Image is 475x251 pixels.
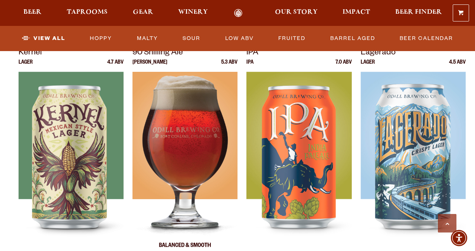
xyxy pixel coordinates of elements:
[132,60,167,72] p: [PERSON_NAME]
[327,30,378,47] a: Barrel Aged
[173,9,213,17] a: Winery
[134,30,161,47] a: Malty
[62,9,112,17] a: Taprooms
[438,214,456,232] a: Scroll to top
[246,47,351,60] p: IPA
[87,30,115,47] a: Hoppy
[224,9,252,17] a: Odell Home
[221,60,237,72] p: 5.3 ABV
[107,60,124,72] p: 4.7 ABV
[133,9,153,15] span: Gear
[19,60,33,72] p: Lager
[397,30,456,47] a: Beer Calendar
[132,47,237,60] p: 90 Shilling Ale
[19,30,68,47] a: View All
[390,9,447,17] a: Beer Finder
[178,9,208,15] span: Winery
[19,47,124,60] p: Kernel
[449,60,466,72] p: 4.5 ABV
[361,47,466,60] p: Lagerado
[222,30,257,47] a: Low ABV
[395,9,442,15] span: Beer Finder
[275,30,308,47] a: Fruited
[67,9,108,15] span: Taprooms
[128,9,158,17] a: Gear
[270,9,322,17] a: Our Story
[246,60,253,72] p: IPA
[451,230,467,246] div: Accessibility Menu
[19,9,46,17] a: Beer
[361,60,375,72] p: Lager
[335,60,352,72] p: 7.0 ABV
[343,9,370,15] span: Impact
[23,9,42,15] span: Beer
[180,30,203,47] a: Sour
[275,9,318,15] span: Our Story
[338,9,375,17] a: Impact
